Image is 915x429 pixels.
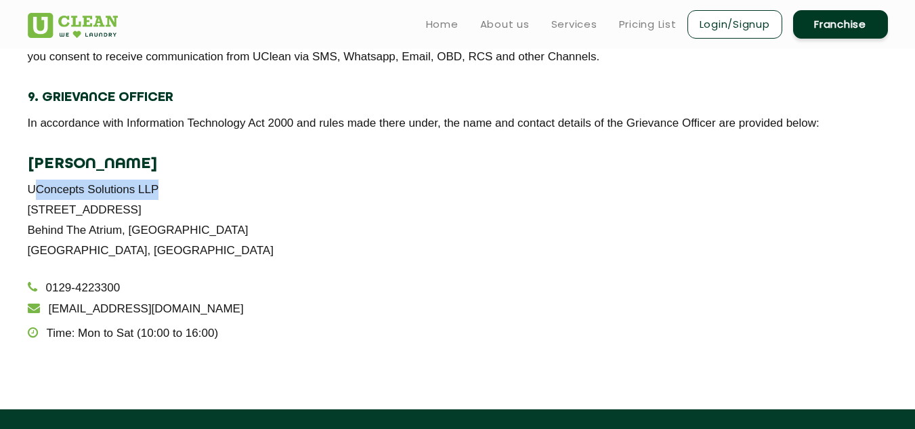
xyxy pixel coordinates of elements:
img: UClean Laundry and Dry Cleaning [28,13,118,38]
a: Pricing List [619,16,677,33]
a: Home [426,16,459,33]
p: UConcepts Solutions LLP [STREET_ADDRESS] Behind The Atrium, [GEOGRAPHIC_DATA] [GEOGRAPHIC_DATA], ... [28,180,888,261]
a: 0129-4223300 [46,281,121,295]
p: In accordance with Information Technology Act 2000 and rules made there under, the name and conta... [28,113,888,134]
a: About us [480,16,530,33]
p: Time: Mon to Sat (10:00 to 16:00) [28,323,888,344]
a: [EMAIL_ADDRESS][DOMAIN_NAME] [49,302,244,316]
h4: 9. Grievance Officer [28,87,888,108]
a: Services [551,16,597,33]
p: you consent to receive communication from UClean via SMS, Whatsapp, Email, OBD, RCS and other Cha... [28,47,888,67]
h4: [PERSON_NAME] [28,154,888,174]
a: Franchise [793,10,888,39]
a: Login/Signup [687,10,782,39]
